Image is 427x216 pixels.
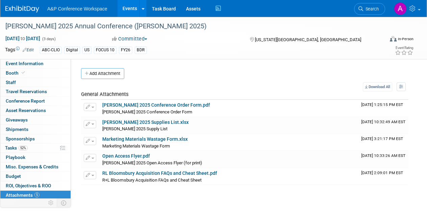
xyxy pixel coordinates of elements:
span: Conference Report [6,98,45,104]
i: Booth reservation complete [22,71,25,75]
div: FY26 [119,47,132,54]
span: Misc. Expenses & Credits [6,164,58,169]
span: [DATE] [DATE] [5,35,41,42]
a: Conference Report [0,97,71,106]
span: Event Information [6,61,44,66]
td: Upload Timestamp [358,117,408,134]
span: R+L Bloomsbury Acquisition FAQs and Cheat Sheet [102,178,202,183]
img: Amanda Oney [394,2,407,15]
div: ABC-CLIO [40,47,62,54]
span: 5 [34,192,39,197]
span: Marketing Materials Wastage Form [102,143,170,148]
div: US [82,47,91,54]
a: Misc. Expenses & Credits [0,162,71,171]
div: Event Format [354,35,413,45]
td: Upload Timestamp [358,134,408,151]
span: ROI, Objectives & ROO [6,183,51,188]
a: Search [354,3,385,15]
span: Upload Timestamp [361,170,403,175]
a: RL Bloomsbury Acquisition FAQs and Cheat Sheet.pdf [102,170,217,176]
a: Attachments5 [0,191,71,200]
div: Digital [64,47,80,54]
a: Booth [0,69,71,78]
span: [PERSON_NAME] 2025 Open Access Flyer (for print) [102,160,202,165]
td: Toggle Event Tabs [57,198,71,207]
span: Upload Timestamp [361,136,403,141]
a: Download All [363,82,392,91]
a: Edit [23,48,34,52]
span: Upload Timestamp [361,153,405,158]
span: Staff [6,80,16,85]
a: Staff [0,78,71,87]
a: Shipments [0,125,71,134]
span: Budget [6,173,21,179]
span: Travel Reservations [6,89,47,94]
div: BDR [135,47,147,54]
span: Asset Reservations [6,108,46,113]
img: Format-Inperson.png [390,36,397,42]
span: 52% [19,145,28,151]
a: Open Access Flyer.pdf [102,153,150,159]
span: General Attachments [81,91,129,97]
td: Personalize Event Tab Strip [45,198,57,207]
span: [PERSON_NAME] 2025 Conference Order Form [102,109,192,114]
a: [PERSON_NAME] 2025 Supplies List.xlsx [102,119,189,125]
a: Sponsorships [0,134,71,143]
div: FOCUS 10 [94,47,116,54]
td: Upload Timestamp [358,100,408,117]
a: Asset Reservations [0,106,71,115]
span: Attachments [6,192,39,198]
div: [PERSON_NAME] 2025 Annual Conference ([PERSON_NAME] 2025) [3,20,379,32]
a: [PERSON_NAME] 2025 Conference Order Form.pdf [102,102,210,108]
span: Shipments [6,127,28,132]
img: ExhibitDay [5,6,39,12]
a: ROI, Objectives & ROO [0,181,71,190]
div: Event Rating [395,46,413,50]
span: [US_STATE][GEOGRAPHIC_DATA], [GEOGRAPHIC_DATA] [255,37,361,42]
a: Playbook [0,153,71,162]
span: (3 days) [42,37,56,41]
span: Booth [6,70,26,76]
button: Committed [110,35,150,43]
span: Giveaways [6,117,28,123]
span: Search [363,6,379,11]
a: Event Information [0,59,71,68]
a: Travel Reservations [0,87,71,96]
a: Budget [0,172,71,181]
a: Tasks52% [0,143,71,153]
span: [PERSON_NAME] 2025 Supply List [102,126,167,131]
span: Playbook [6,155,25,160]
a: Marketing Materials Wastage Form.xlsx [102,136,188,142]
a: Giveaways [0,115,71,125]
button: Add Attachment [81,68,124,79]
span: Upload Timestamp [361,102,403,107]
span: Sponsorships [6,136,35,141]
td: Upload Timestamp [358,151,408,168]
span: A&P Conference Workspace [47,6,107,11]
div: In-Person [398,36,413,42]
span: to [20,36,26,41]
td: Tags [5,46,34,54]
span: Tasks [5,145,28,151]
td: Upload Timestamp [358,168,408,185]
span: Upload Timestamp [361,119,405,124]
